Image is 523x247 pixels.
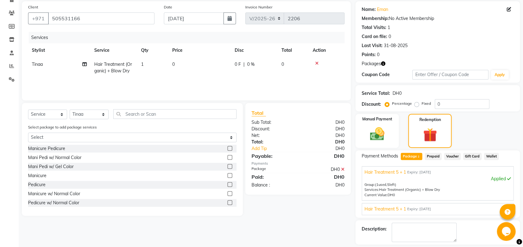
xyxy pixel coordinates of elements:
div: Pedicure [28,182,46,188]
div: 31-08-2025 [384,42,408,49]
a: Eman [377,6,388,13]
div: Payments [252,161,345,166]
div: Manicure Pedicure [28,145,65,152]
div: DH0 [298,119,349,126]
span: Expiry: [DATE] [407,170,431,175]
span: Current Value: [364,193,388,197]
span: Total [252,110,266,116]
label: Date [164,4,172,10]
div: Manicure w/ Normal Color [28,191,80,197]
label: Client [28,4,38,10]
div: DH0 [298,166,349,173]
div: Balance : [247,182,298,188]
input: Search by Name/Mobile/Email/Code [48,12,154,24]
div: DH0 [298,126,349,132]
div: Membership: [362,15,389,22]
div: Discount: [362,101,381,108]
span: 0 [281,61,284,67]
div: 0 [389,33,391,40]
span: 5 [387,182,389,187]
input: Enter Offer / Coupon Code [412,70,488,80]
button: Apply [491,70,509,80]
div: DH0 [298,132,349,139]
th: Service [90,43,137,57]
div: Card on file: [362,33,387,40]
span: Gift Card [463,153,482,160]
div: 0 [377,51,379,58]
span: Payment Methods [362,153,398,159]
div: Net: [247,132,298,139]
th: Price [169,43,231,57]
label: Redemption [419,117,441,123]
span: Hair Treatment (Organic) + Blow Dry [94,61,132,74]
div: Paid: [247,173,298,181]
span: Hair Treatment 5 + 1 [364,206,406,212]
div: Pedicure w/ Normal Color [28,200,79,206]
th: Total [278,43,309,57]
span: 0 [172,61,175,67]
iframe: chat widget [497,222,517,241]
div: Mani Pedi w/ Gel Color [28,163,74,170]
div: Total Visits: [362,24,386,31]
div: Description: [362,226,387,232]
input: Search or Scan [113,109,237,119]
span: Group: [364,182,375,187]
div: Name: [362,6,376,13]
th: Stylist [28,43,90,57]
div: Points: [362,51,376,58]
span: Package [401,153,422,160]
div: Manicure [28,172,46,179]
label: Invoice Number [245,4,272,10]
span: Expiry: [DATE] [407,206,431,212]
span: Hair Treatment (Organic) + Blow Dry [379,187,440,192]
div: Payable: [247,152,298,160]
th: Action [309,43,345,57]
div: Discount: [247,126,298,132]
div: Applied [364,176,511,182]
label: Manual Payment [362,116,392,122]
div: DH0 [298,173,349,181]
div: Package [247,166,298,173]
span: used, left) [375,182,396,187]
span: Tinaa [32,61,43,67]
span: 0 % [247,61,255,68]
div: Services [29,32,349,43]
div: Last Visit: [362,42,383,49]
img: _gift.svg [419,126,441,143]
div: DH0 [298,152,349,160]
span: | [243,61,245,68]
div: DH0 [306,145,349,152]
span: Hair Treatment 5 + 1 [364,169,406,176]
th: Qty [137,43,169,57]
div: DH0 [393,90,402,97]
button: +971 [28,12,49,24]
div: DH0 [298,182,349,188]
div: Mani Pedi w/ Normal Color [28,154,81,161]
div: Coupon Code [362,71,412,78]
span: DH0 [388,193,395,197]
a: Add Tip [247,145,307,152]
div: Sub Total: [247,119,298,126]
span: Services: [364,187,379,192]
img: _cash.svg [365,126,389,142]
span: 2 [417,155,420,159]
span: Prepaid [425,153,442,160]
label: Fixed [422,101,431,106]
div: 1 [388,24,390,31]
div: No Active Membership [362,15,514,22]
span: 0 F [235,61,241,68]
span: Voucher [444,153,461,160]
div: Total: [247,139,298,145]
div: DH0 [298,139,349,145]
label: Percentage [392,101,412,106]
span: 1 [141,61,144,67]
span: Packages [362,61,381,67]
span: (1 [375,182,379,187]
span: Wallet [484,153,499,160]
label: Select package to add package services [28,124,97,130]
div: Service Total: [362,90,390,97]
th: Disc [231,43,278,57]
